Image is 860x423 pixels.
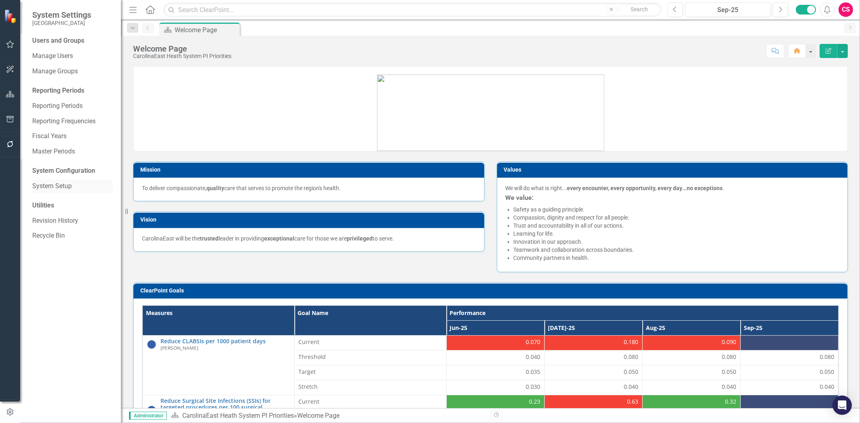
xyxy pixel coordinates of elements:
[32,166,113,176] div: System Configuration
[294,380,446,395] td: Double-Click to Edit
[299,398,442,406] span: Current
[264,235,294,242] strong: exceptional
[160,345,198,350] small: [PERSON_NAME]
[725,398,736,406] span: 0.32
[722,338,736,346] span: 0.090
[544,365,642,380] td: Double-Click to Edit
[133,53,231,59] div: CarolinaEast Heath System PI Priorities
[567,185,723,191] strong: every encounter, every opportunity, every day...no exceptions
[820,353,834,361] span: 0.080
[32,52,113,61] a: Manage Users
[377,75,604,151] img: mceclip1.png
[514,246,839,254] li: Teamwork and collaboration across boundaries.
[526,353,540,361] span: 0.040
[142,234,476,243] p: CarolinaEast will be the leader in providing care for those we are to serve.
[722,368,736,376] span: 0.050
[643,336,741,350] td: Double-Click to Edit
[140,217,480,223] h3: Vision
[631,6,648,12] span: Search
[526,368,540,376] span: 0.035
[722,383,736,391] span: 0.040
[147,340,156,349] img: No Information
[526,383,540,391] span: 0.030
[544,395,642,410] td: Double-Click to Edit
[544,380,642,395] td: Double-Click to Edit
[820,383,834,391] span: 0.040
[347,235,373,242] strong: privileged
[741,380,839,395] td: Double-Click to Edit
[32,147,113,156] a: Master Periods
[4,9,18,23] img: ClearPoint Strategy
[624,383,638,391] span: 0.040
[619,4,660,15] button: Search
[514,205,839,214] li: Safety as a guiding principle.
[133,44,231,53] div: Welcome Page
[741,395,839,410] td: Double-Click to Edit
[175,25,238,35] div: Welcome Page
[643,380,741,395] td: Double-Click to Edit
[506,194,839,201] h3: We value:
[142,336,294,395] td: Double-Click to Edit Right Click for Context Menu
[643,350,741,365] td: Double-Click to Edit
[504,167,844,173] h3: Values
[514,214,839,222] li: Compassion, dignity and respect for all people.
[624,353,638,361] span: 0.080
[529,398,540,406] span: 0.23
[171,411,485,421] div: »
[722,353,736,361] span: 0.080
[299,368,442,376] span: Target
[627,398,638,406] span: 0.63
[32,102,113,111] a: Reporting Periods
[32,231,113,241] a: Recycle Bin
[741,365,839,380] td: Double-Click to Edit
[820,368,834,376] span: 0.050
[142,184,476,192] p: To deliver compassionate, care that serves to promote the region's health.
[294,336,446,350] td: Double-Click to Edit
[446,380,544,395] td: Double-Click to Edit
[129,412,167,420] span: Administrator
[685,2,771,17] button: Sep-25
[182,412,294,419] a: CarolinaEast Heath System PI Priorities
[544,336,642,350] td: Double-Click to Edit
[643,395,741,410] td: Double-Click to Edit
[140,167,480,173] h3: Mission
[446,350,544,365] td: Double-Click to Edit
[506,184,839,192] p: We will do what is right... .
[526,338,540,346] span: 0.070
[741,350,839,365] td: Double-Click to Edit
[514,230,839,238] li: Learning for life.
[446,336,544,350] td: Double-Click to Edit
[297,412,339,419] div: Welcome Page
[643,365,741,380] td: Double-Click to Edit
[839,2,853,17] button: CS
[299,353,442,361] span: Threshold
[32,216,113,226] a: Revision History
[32,182,113,191] a: System Setup
[514,254,839,262] li: Community partners in health.
[160,398,290,416] a: Reduce Surgical Site Infections (SSIs) for targeted procedures per 100 surgical procedures
[32,10,91,20] span: System Settings
[446,365,544,380] td: Double-Click to Edit
[514,238,839,246] li: Innovation in our approach.
[32,117,113,126] a: Reporting Frequencies
[147,405,156,415] img: No Information
[544,350,642,365] td: Double-Click to Edit
[200,235,219,242] strong: trusted
[32,201,113,210] div: Utilities
[32,20,91,26] small: [GEOGRAPHIC_DATA]
[163,3,662,17] input: Search ClearPoint...
[514,222,839,230] li: Trust and accountability in all of our actions.
[294,350,446,365] td: Double-Click to Edit
[32,86,113,95] div: Reporting Periods
[140,288,843,294] h3: ClearPoint Goals
[160,338,290,344] a: Reduce CLABSIs per 1000 patient days
[32,36,113,46] div: Users and Groups
[294,365,446,380] td: Double-Click to Edit
[206,185,224,191] strong: quality
[624,338,638,346] span: 0.180
[624,368,638,376] span: 0.050
[446,395,544,410] td: Double-Click to Edit
[741,336,839,350] td: Double-Click to Edit
[833,396,852,415] div: Open Intercom Messenger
